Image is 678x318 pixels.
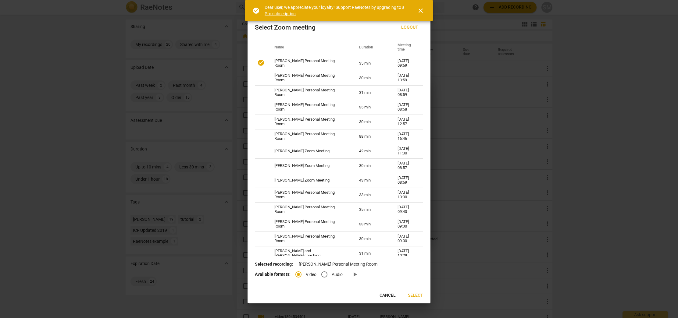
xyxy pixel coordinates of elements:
[375,290,401,301] button: Cancel
[352,173,390,188] td: 43 min
[332,271,343,278] span: Audio
[267,173,352,188] td: [PERSON_NAME] Zoom Meeting
[390,173,423,188] td: [DATE] 08:59
[267,231,352,246] td: [PERSON_NAME] Personal Meeting Room
[352,246,390,261] td: 31 min
[390,158,423,173] td: [DATE] 08:57
[352,144,390,158] td: 42 min
[265,4,406,17] div: Dear user, we appreciate your loyalty! Support RaeNotes by upgrading to a
[390,39,423,56] th: Meeting time
[352,115,390,129] td: 30 min
[351,271,359,278] span: play_arrow
[390,85,423,100] td: [DATE] 08:59
[390,115,423,129] td: [DATE] 12:57
[267,129,352,144] td: [PERSON_NAME] Personal Meeting Room
[267,85,352,100] td: [PERSON_NAME] Personal Meeting Room
[267,246,352,261] td: [PERSON_NAME] and [PERSON_NAME] coaching
[413,3,428,18] button: Close
[255,261,423,267] p: [PERSON_NAME] Personal Meeting Room
[352,217,390,231] td: 33 min
[255,24,316,31] div: Select Zoom meeting
[265,11,296,16] a: Pro subscription
[390,129,423,144] td: [DATE] 16:46
[257,59,265,66] span: check_circle
[267,144,352,158] td: [PERSON_NAME] Zoom Meeting
[352,202,390,217] td: 35 min
[295,272,348,277] div: File type
[352,231,390,246] td: 30 min
[417,7,424,14] span: close
[267,71,352,85] td: [PERSON_NAME] Personal Meeting Room
[255,272,291,277] b: Available formats:
[267,39,352,56] th: Name
[306,271,316,278] span: Video
[390,188,423,202] td: [DATE] 10:00
[403,290,428,301] button: Select
[352,71,390,85] td: 30 min
[408,292,423,299] span: Select
[390,217,423,231] td: [DATE] 09:30
[390,246,423,261] td: [DATE] 10:29
[401,24,418,30] span: Logout
[252,7,260,14] span: check_circle
[352,188,390,202] td: 33 min
[348,267,362,282] a: Preview
[390,144,423,158] td: [DATE] 11:00
[396,22,423,33] button: Logout
[390,56,423,71] td: [DATE] 09:59
[267,217,352,231] td: [PERSON_NAME] Personal Meeting Room
[390,231,423,246] td: [DATE] 09:00
[352,158,390,173] td: 30 min
[352,39,390,56] th: Duration
[267,115,352,129] td: [PERSON_NAME] Personal Meeting Room
[390,100,423,115] td: [DATE] 08:58
[352,129,390,144] td: 88 min
[267,188,352,202] td: [PERSON_NAME] Personal Meeting Room
[267,202,352,217] td: [PERSON_NAME] Personal Meeting Room
[352,56,390,71] td: 35 min
[390,71,423,85] td: [DATE] 13:59
[390,202,423,217] td: [DATE] 09:40
[267,100,352,115] td: [PERSON_NAME] Personal Meeting Room
[255,262,293,267] b: Selected recording:
[352,100,390,115] td: 35 min
[352,85,390,100] td: 31 min
[267,158,352,173] td: [PERSON_NAME] Zoom Meeting
[380,292,396,299] span: Cancel
[267,56,352,71] td: [PERSON_NAME] Personal Meeting Room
